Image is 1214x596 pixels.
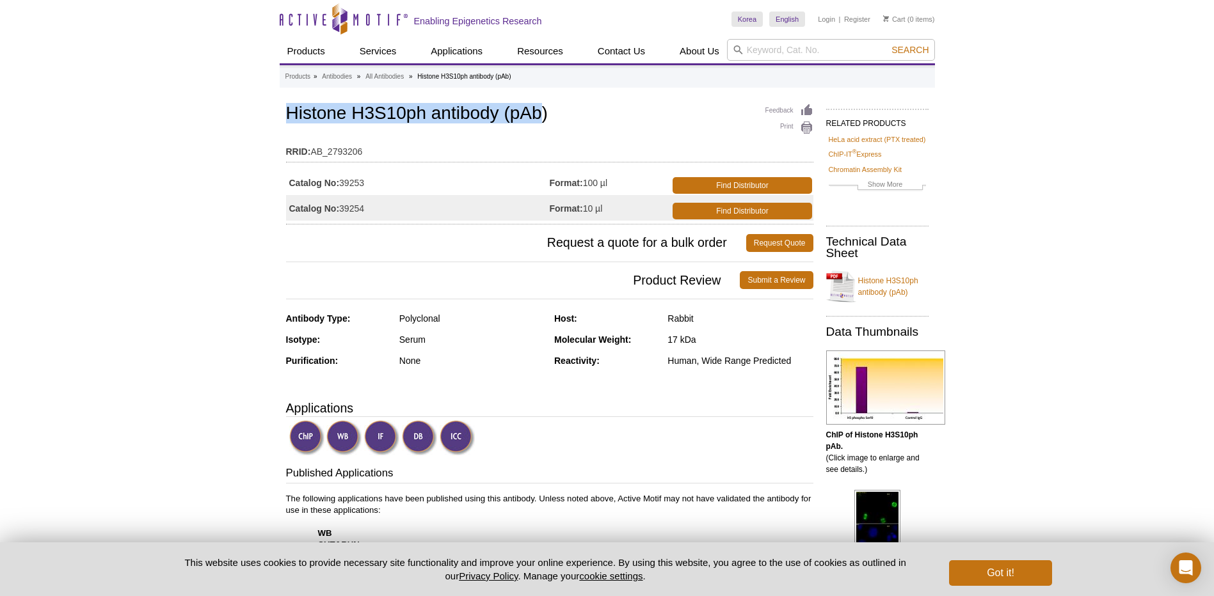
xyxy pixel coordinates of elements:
strong: CUT&RUN [318,540,360,549]
span: Search [891,45,929,55]
button: Got it! [949,560,1051,586]
div: Serum [399,334,545,345]
strong: RRID: [286,146,311,157]
img: Your Cart [883,15,889,22]
strong: WB [318,528,332,538]
a: Print [765,121,813,135]
td: AB_2793206 [286,138,813,159]
div: None [399,355,545,366]
li: » [357,73,361,80]
sup: ® [852,149,857,155]
li: » [314,73,317,80]
div: Rabbit [667,313,813,324]
td: 100 µl [550,169,671,195]
li: » [409,73,413,80]
td: 10 µl [550,195,671,221]
h1: Histone H3S10ph antibody (pAb) [286,104,813,125]
strong: Molecular Weight: [554,334,631,345]
a: Login [818,15,835,24]
input: Keyword, Cat. No. [727,39,935,61]
img: Dot Blot Validated [402,420,437,455]
h2: Data Thumbnails [826,326,929,338]
a: Services [352,39,404,63]
b: ChIP of Histone H3S10ph pAb. [826,430,918,451]
strong: Antibody Type: [286,313,351,324]
a: Antibodies [322,71,352,82]
a: Products [285,71,310,82]
strong: Reactivity: [554,356,600,366]
a: ChIP-IT®Express [829,148,882,160]
a: Histone H3S10ph antibody (pAb) [826,267,929,306]
a: Find Distributor [673,203,811,219]
strong: Isotype: [286,334,321,345]
a: Chromatin Assembly Kit [829,164,902,175]
a: Korea [731,12,763,27]
strong: Format: [550,203,583,214]
a: Show More [829,178,926,193]
h2: RELATED PRODUCTS [826,109,929,132]
div: Polyclonal [399,313,545,324]
button: cookie settings [579,570,643,581]
img: Western Blot Validated [326,420,362,455]
a: Submit a Review [740,271,813,289]
strong: Format: [550,177,583,189]
strong: Host: [554,313,577,324]
a: All Antibodies [365,71,404,82]
p: (Click image to enlarge and see details.) [826,429,929,475]
strong: Purification: [286,356,339,366]
div: Human, Wide Range Predicted [667,355,813,366]
h2: Enabling Epigenetics Research [414,15,542,27]
img: Immunocytochemistry Validated [440,420,475,455]
a: About Us [672,39,727,63]
a: HeLa acid extract (PTX treated) [829,134,926,145]
a: Request Quote [746,234,813,252]
li: Histone H3S10ph antibody (pAb) [417,73,511,80]
h2: Technical Data Sheet [826,236,929,259]
a: Find Distributor [673,177,811,194]
button: Search [888,44,932,56]
h3: Applications [286,398,813,418]
h3: Published Applications [286,466,813,483]
span: Request a quote for a bulk order [286,234,746,252]
a: English [769,12,805,27]
a: Resources [509,39,571,63]
a: Privacy Policy [459,570,518,581]
div: Open Intercom Messenger [1170,553,1201,583]
strong: Catalog No: [289,177,340,189]
span: Product Review [286,271,740,289]
a: Contact Us [590,39,653,63]
td: 39253 [286,169,550,195]
img: Histone H3S10ph antibody (pAb) tested by immunofluorescence. [854,490,900,590]
a: Register [844,15,870,24]
div: 17 kDa [667,334,813,345]
td: 39254 [286,195,550,221]
strong: Catalog No: [289,203,340,214]
img: Immunofluorescence Validated [364,420,399,455]
a: Applications [423,39,490,63]
a: Feedback [765,104,813,118]
img: ChIP Validated [289,420,324,455]
a: Cart [883,15,906,24]
a: Products [280,39,333,63]
li: | [839,12,841,27]
p: This website uses cookies to provide necessary site functionality and improve your online experie... [163,556,929,583]
img: Histone H3S10ph antibody (pAb) tested by ChIP. [826,350,945,425]
li: (0 items) [883,12,935,27]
